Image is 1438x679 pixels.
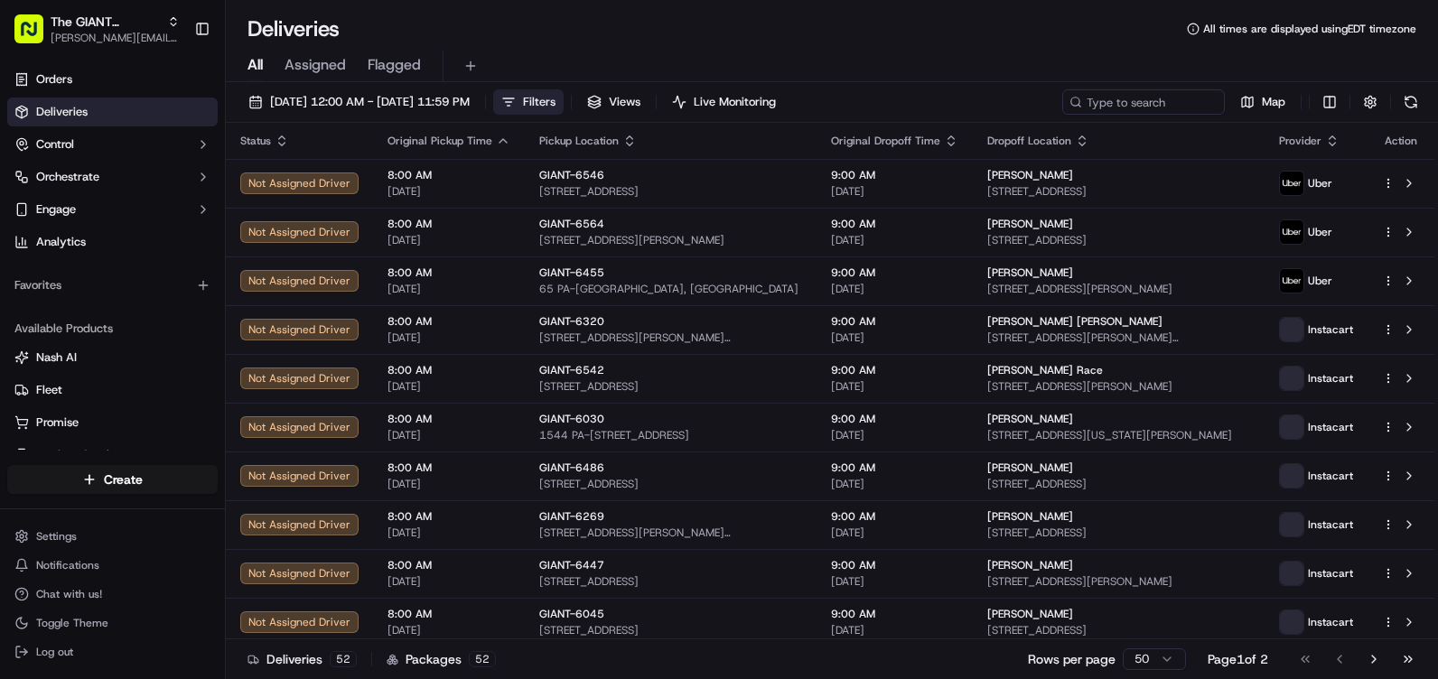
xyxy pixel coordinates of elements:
span: [STREET_ADDRESS] [539,574,802,589]
span: [DATE] [388,623,510,637]
span: 9:00 AM [831,412,958,426]
p: Rows per page [1028,650,1116,668]
span: 9:00 AM [831,460,958,475]
a: Product Catalog [14,447,210,463]
input: Type to search [1062,89,1225,115]
button: Log out [7,639,218,665]
a: Nash AI [14,349,210,366]
span: [DATE] [831,623,958,637]
span: [DATE] [831,184,958,199]
span: [STREET_ADDRESS] [987,233,1250,247]
h1: Deliveries [247,14,340,43]
span: Product Catalog [36,447,123,463]
span: Pylon [180,306,219,320]
span: Fleet [36,382,62,398]
span: [DATE] [831,379,958,394]
span: Analytics [36,234,86,250]
span: [PERSON_NAME] Race [987,363,1103,377]
span: Settings [36,529,77,544]
span: [PERSON_NAME][EMAIL_ADDRESS][PERSON_NAME][DOMAIN_NAME] [51,31,180,45]
span: Orders [36,71,72,88]
span: 9:00 AM [831,314,958,329]
span: All [247,54,263,76]
span: 8:00 AM [388,314,510,329]
span: [DATE] [388,477,510,491]
span: GIANT-6447 [539,558,604,572]
span: Control [36,136,74,153]
span: [DATE] 12:00 AM - [DATE] 11:59 PM [270,94,470,110]
span: [DATE] [831,526,958,540]
span: 9:00 AM [831,558,958,572]
a: Promise [14,414,210,431]
span: [PERSON_NAME] [987,217,1073,231]
span: [STREET_ADDRESS] [539,184,802,199]
button: Start new chat [307,178,329,200]
span: [PERSON_NAME] [PERSON_NAME] [987,314,1163,329]
span: Promise [36,414,79,431]
button: The GIANT Company [51,13,160,31]
span: [STREET_ADDRESS] [539,477,802,491]
span: [DATE] [388,526,510,540]
span: [PERSON_NAME] [987,509,1073,524]
span: [STREET_ADDRESS] [987,184,1250,199]
span: Nash AI [36,349,77,366]
span: GIANT-6455 [539,265,604,280]
span: [STREET_ADDRESS][US_STATE][PERSON_NAME] [987,428,1250,442]
span: GIANT-6045 [539,607,604,621]
span: [DATE] [388,233,510,247]
span: Original Pickup Time [388,134,492,148]
span: Toggle Theme [36,616,108,630]
span: Instacart [1308,566,1353,581]
div: 💻 [153,264,167,278]
span: [PERSON_NAME] [987,607,1073,621]
button: Chat with us! [7,581,218,607]
a: Deliveries [7,98,218,126]
button: [DATE] 12:00 AM - [DATE] 11:59 PM [240,89,478,115]
span: 9:00 AM [831,265,958,280]
button: The GIANT Company[PERSON_NAME][EMAIL_ADDRESS][PERSON_NAME][DOMAIN_NAME] [7,7,187,51]
div: Action [1382,134,1420,148]
span: 9:00 AM [831,363,958,377]
a: Powered byPylon [127,305,219,320]
span: [STREET_ADDRESS][PERSON_NAME][PERSON_NAME] [987,330,1250,345]
button: Live Monitoring [664,89,784,115]
span: Instacart [1308,322,1353,337]
span: Instacart [1308,469,1353,483]
span: [STREET_ADDRESS][PERSON_NAME][PERSON_NAME] [539,526,802,540]
span: 8:00 AM [388,460,510,475]
button: Filters [493,89,564,115]
button: Refresh [1398,89,1424,115]
span: GIANT-6486 [539,460,604,475]
div: Start new chat [61,172,296,191]
span: Uber [1308,176,1332,191]
a: Analytics [7,228,218,256]
span: Knowledge Base [36,262,138,280]
span: [PERSON_NAME] [987,460,1073,475]
button: Fleet [7,376,218,405]
button: Notifications [7,553,218,578]
div: 📗 [18,264,33,278]
span: Original Dropoff Time [831,134,940,148]
button: Product Catalog [7,441,218,470]
span: [STREET_ADDRESS] [539,623,802,637]
span: Instacart [1308,420,1353,434]
span: API Documentation [171,262,290,280]
span: Map [1262,94,1285,110]
p: Welcome 👋 [18,72,329,101]
span: Chat with us! [36,587,102,601]
div: We're available if you need us! [61,191,229,205]
span: Filters [523,94,556,110]
span: [DATE] [388,184,510,199]
span: [DATE] [388,428,510,442]
span: 8:00 AM [388,412,510,426]
img: profile_uber_ahold_partner.png [1280,269,1303,293]
span: [PERSON_NAME] [987,168,1073,182]
span: [STREET_ADDRESS][PERSON_NAME] [539,233,802,247]
span: Orchestrate [36,169,99,185]
span: [STREET_ADDRESS] [539,379,802,394]
span: GIANT-6564 [539,217,604,231]
span: 1544 PA-[STREET_ADDRESS] [539,428,802,442]
div: 52 [469,651,496,667]
span: 9:00 AM [831,217,958,231]
div: Deliveries [247,650,357,668]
